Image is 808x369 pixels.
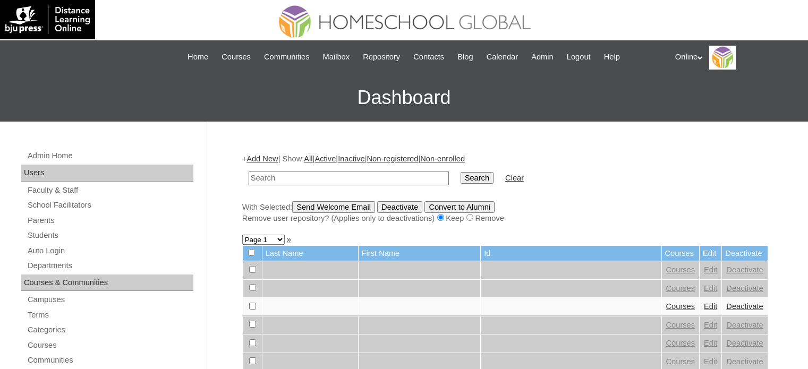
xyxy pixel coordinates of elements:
td: First Name [359,246,481,261]
a: Non-registered [367,155,418,163]
a: Edit [704,284,717,293]
h3: Dashboard [5,74,803,122]
span: Logout [567,51,591,63]
a: Courses [666,265,695,274]
a: Active [314,155,336,163]
a: Terms [27,308,193,322]
a: Deactivate [726,339,763,347]
input: Convert to Alumni [424,201,495,213]
span: Communities [264,51,310,63]
div: Courses & Communities [21,274,193,291]
a: Blog [452,51,478,63]
td: Courses [662,246,700,261]
span: Contacts [413,51,444,63]
a: Parents [27,214,193,227]
a: Mailbox [318,51,355,63]
a: Edit [704,321,717,329]
a: Repository [358,51,405,63]
input: Search [249,171,449,185]
span: Admin [531,51,554,63]
div: Online [675,46,797,70]
a: Admin Home [27,149,193,162]
img: Online Academy [709,46,736,70]
a: Deactivate [726,357,763,366]
a: Communities [259,51,315,63]
a: Courses [666,302,695,311]
div: Remove user repository? (Applies only to deactivations) Keep Remove [242,213,768,224]
a: Departments [27,259,193,272]
input: Send Welcome Email [292,201,375,213]
a: All [304,155,312,163]
a: Home [182,51,214,63]
input: Deactivate [377,201,422,213]
a: Edit [704,357,717,366]
a: Students [27,229,193,242]
div: Users [21,165,193,182]
span: Help [604,51,620,63]
td: Edit [700,246,721,261]
td: Last Name [262,246,358,261]
span: Blog [457,51,473,63]
span: Courses [222,51,251,63]
a: Courses [666,339,695,347]
a: Categories [27,323,193,337]
span: Mailbox [323,51,350,63]
a: Faculty & Staff [27,184,193,197]
td: Id [481,246,661,261]
a: Deactivate [726,321,763,329]
a: Courses [666,321,695,329]
a: Auto Login [27,244,193,258]
a: Deactivate [726,302,763,311]
a: Non-enrolled [420,155,465,163]
span: Calendar [487,51,518,63]
a: Courses [27,339,193,352]
a: Courses [666,357,695,366]
a: Deactivate [726,265,763,274]
a: Contacts [408,51,449,63]
a: Add New [246,155,278,163]
a: Admin [526,51,559,63]
div: + | Show: | | | | [242,153,768,224]
a: Deactivate [726,284,763,293]
a: Edit [704,302,717,311]
td: Deactivate [722,246,767,261]
a: Edit [704,339,717,347]
a: » [287,235,291,244]
a: Inactive [338,155,365,163]
a: Edit [704,265,717,274]
input: Search [461,172,494,184]
a: Clear [505,174,524,182]
img: logo-white.png [5,5,90,34]
a: Communities [27,354,193,367]
span: Home [188,51,208,63]
span: Repository [363,51,400,63]
div: With Selected: [242,201,768,224]
a: Courses [666,284,695,293]
a: Help [599,51,625,63]
a: Courses [216,51,256,63]
a: Logout [562,51,596,63]
a: Calendar [481,51,523,63]
a: School Facilitators [27,199,193,212]
a: Campuses [27,293,193,306]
